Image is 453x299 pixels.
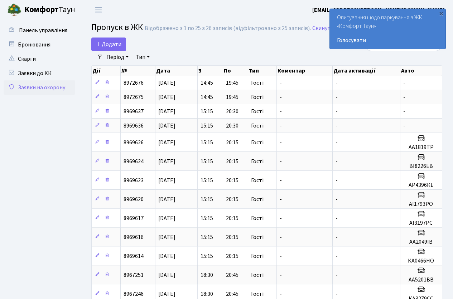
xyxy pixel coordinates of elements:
[92,66,121,76] th: Дії
[158,108,175,115] span: [DATE]
[158,252,175,260] span: [DATE]
[158,139,175,146] span: [DATE]
[226,108,238,115] span: 20:30
[336,158,338,165] span: -
[24,4,75,16] span: Таун
[336,108,338,115] span: -
[280,93,282,101] span: -
[4,23,75,38] a: Панель управління
[251,291,264,297] span: Гості
[124,79,144,87] span: 8972676
[201,158,213,165] span: 15:15
[124,158,144,165] span: 8969624
[251,234,264,240] span: Гості
[280,214,282,222] span: -
[333,66,400,76] th: Дата активації
[403,93,405,101] span: -
[251,159,264,164] span: Гості
[403,163,439,170] h5: ВІ8226ЕВ
[330,9,445,49] div: Опитування щодо паркування в ЖК «Комфорт Таун»
[7,3,21,17] img: logo.png
[277,66,333,76] th: Коментар
[158,271,175,279] span: [DATE]
[280,195,282,203] span: -
[251,178,264,183] span: Гості
[226,158,238,165] span: 20:15
[201,271,213,279] span: 18:30
[124,233,144,241] span: 8969616
[226,252,238,260] span: 20:15
[336,214,338,222] span: -
[280,139,282,146] span: -
[226,233,238,241] span: 20:15
[124,176,144,184] span: 8969623
[158,158,175,165] span: [DATE]
[251,109,264,114] span: Гості
[280,271,282,279] span: -
[158,93,175,101] span: [DATE]
[336,290,338,298] span: -
[158,195,175,203] span: [DATE]
[158,122,175,130] span: [DATE]
[312,6,444,14] a: [EMAIL_ADDRESS][PERSON_NAME][DOMAIN_NAME]
[158,290,175,298] span: [DATE]
[124,93,144,101] span: 8972675
[91,38,126,51] a: Додати
[403,108,405,115] span: -
[312,25,334,32] a: Скинути
[4,52,75,66] a: Скарги
[280,158,282,165] span: -
[96,40,121,48] span: Додати
[226,271,238,279] span: 20:45
[251,80,264,86] span: Гості
[103,51,131,63] a: Період
[124,252,144,260] span: 8969614
[4,80,75,95] a: Заявки на охорону
[400,66,442,76] th: Авто
[24,4,59,15] b: Комфорт
[337,36,438,45] a: Голосувати
[201,214,213,222] span: 15:15
[438,10,445,17] div: ×
[198,66,223,76] th: З
[201,79,213,87] span: 14:45
[336,271,338,279] span: -
[223,66,248,76] th: По
[124,122,144,130] span: 8969636
[226,176,238,184] span: 20:15
[403,239,439,245] h5: АА2049ІВ
[251,123,264,129] span: Гості
[403,201,439,208] h5: АІ1793РО
[280,176,282,184] span: -
[201,122,213,130] span: 15:15
[226,139,238,146] span: 20:15
[90,4,107,16] button: Переключити навігацію
[158,233,175,241] span: [DATE]
[280,79,282,87] span: -
[91,21,143,34] span: Пропуск в ЖК
[280,290,282,298] span: -
[226,214,238,222] span: 20:15
[158,79,175,87] span: [DATE]
[145,25,311,32] div: Відображено з 1 по 25 з 26 записів (відфільтровано з 25 записів).
[158,176,175,184] span: [DATE]
[280,233,282,241] span: -
[4,66,75,80] a: Заявки до КК
[124,195,144,203] span: 8969620
[280,252,282,260] span: -
[155,66,198,76] th: Дата
[124,271,144,279] span: 8967251
[336,252,338,260] span: -
[226,122,238,130] span: 20:30
[226,290,238,298] span: 20:45
[403,182,439,189] h5: АР4396КЕ
[251,94,264,100] span: Гості
[251,253,264,259] span: Гості
[201,176,213,184] span: 15:15
[280,122,282,130] span: -
[251,215,264,221] span: Гості
[201,290,213,298] span: 18:30
[124,108,144,115] span: 8969637
[226,93,238,101] span: 19:45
